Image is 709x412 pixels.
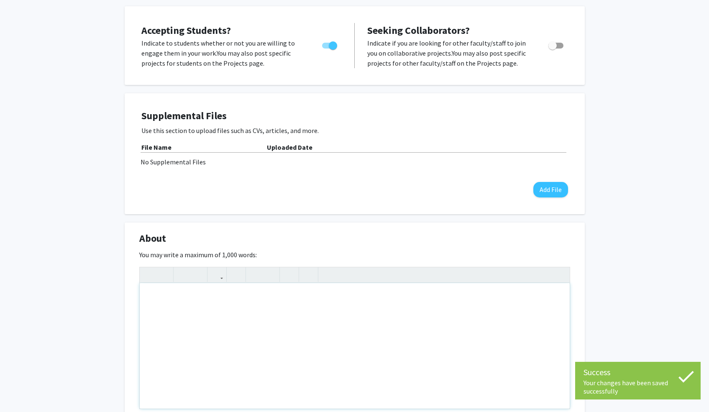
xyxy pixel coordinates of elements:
[553,267,568,282] button: Fullscreen
[210,267,224,282] button: Link
[140,283,570,409] div: Note to users with screen readers: Please deactivate our accessibility plugin for this page as it...
[139,250,257,260] label: You may write a maximum of 1,000 words:
[545,38,568,51] div: Toggle
[263,267,277,282] button: Ordered list
[267,143,312,151] b: Uploaded Date
[141,143,171,151] b: File Name
[229,267,243,282] button: Insert Image
[141,125,568,136] p: Use this section to upload files such as CVs, articles, and more.
[141,110,568,122] h4: Supplemental Files
[282,267,297,282] button: Remove format
[301,267,316,282] button: Insert horizontal rule
[141,157,569,167] div: No Supplemental Files
[141,24,231,37] span: Accepting Students?
[141,38,306,68] p: Indicate to students whether or not you are willing to engage them in your work. You may also pos...
[6,374,36,406] iframe: Chat
[190,267,205,282] button: Subscript
[367,24,470,37] span: Seeking Collaborators?
[584,379,692,395] div: Your changes have been saved successfully
[367,38,532,68] p: Indicate if you are looking for other faculty/staff to join you on collaborative projects. You ma...
[319,38,342,51] div: Toggle
[584,366,692,379] div: Success
[248,267,263,282] button: Unordered list
[533,182,568,197] button: Add File
[142,267,156,282] button: Strong (Ctrl + B)
[176,267,190,282] button: Superscript
[156,267,171,282] button: Emphasis (Ctrl + I)
[139,231,166,246] span: About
